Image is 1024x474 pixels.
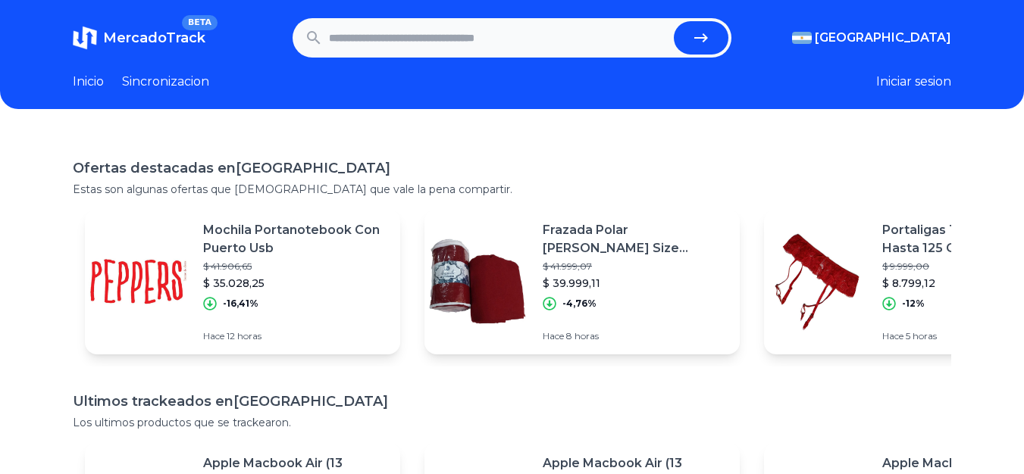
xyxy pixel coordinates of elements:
p: Mochila Portanotebook Con Puerto Usb [203,221,388,257]
img: Featured image [764,229,870,335]
span: BETA [182,15,218,30]
span: [GEOGRAPHIC_DATA] [815,29,951,47]
button: Iniciar sesion [876,73,951,91]
img: Argentina [792,32,812,44]
img: Featured image [85,229,191,335]
a: Featured imageFrazada Polar [PERSON_NAME] Size [PERSON_NAME]$ 41.999,07$ 39.999,11-4,76%Hace 8 horas [424,209,740,354]
a: Sincronizacion [122,73,209,91]
p: Frazada Polar [PERSON_NAME] Size [PERSON_NAME] [543,221,728,257]
p: $ 41.999,07 [543,260,728,273]
a: MercadoTrackBETA [73,26,205,50]
p: -12% [902,298,925,310]
img: MercadoTrack [73,26,97,50]
p: $ 35.028,25 [203,276,388,291]
a: Featured imageMochila Portanotebook Con Puerto Usb$ 41.906,65$ 35.028,25-16,41%Hace 12 horas [85,209,400,354]
p: Estas son algunas ofertas que [DEMOGRAPHIC_DATA] que vale la pena compartir. [73,182,951,197]
p: $ 41.906,65 [203,260,388,273]
p: -16,41% [223,298,258,310]
button: [GEOGRAPHIC_DATA] [792,29,951,47]
h1: Ofertas destacadas en [GEOGRAPHIC_DATA] [73,157,951,179]
img: Featured image [424,229,531,335]
p: $ 39.999,11 [543,276,728,291]
p: -4,76% [562,298,597,310]
a: Inicio [73,73,104,91]
p: Hace 12 horas [203,330,388,342]
p: Los ultimos productos que se trackearon. [73,415,951,430]
h1: Ultimos trackeados en [GEOGRAPHIC_DATA] [73,391,951,412]
span: MercadoTrack [103,30,205,46]
p: Hace 8 horas [543,330,728,342]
